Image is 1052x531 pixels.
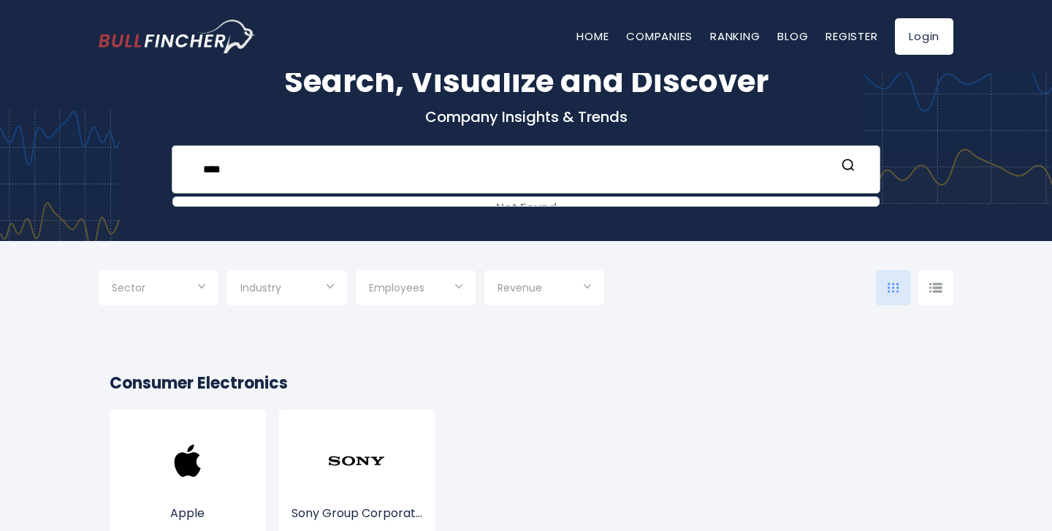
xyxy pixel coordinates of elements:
[369,276,462,302] input: Selection
[929,283,942,293] img: icon-comp-list-view.svg
[112,281,145,294] span: Sector
[369,281,424,294] span: Employees
[290,505,424,522] p: Sony Group Corporation
[888,283,899,293] img: icon-comp-grid.svg
[826,28,877,44] a: Register
[240,276,334,302] input: Selection
[626,28,693,44] a: Companies
[99,107,953,126] p: Company Insights & Trends
[121,459,255,522] a: Apple
[121,505,255,522] p: Apple
[498,281,542,294] span: Revenue
[99,58,953,104] h1: Search, Visualize and Discover
[112,276,205,302] input: Selection
[839,158,858,177] button: Search
[576,28,609,44] a: Home
[327,432,386,490] img: SONY.png
[240,281,281,294] span: Industry
[99,20,256,53] a: Go to homepage
[498,276,591,302] input: Selection
[290,459,424,522] a: Sony Group Corporat...
[159,432,217,490] img: AAPL.png
[99,20,256,53] img: bullfincher logo
[895,18,953,55] a: Login
[777,28,808,44] a: Blog
[710,28,760,44] a: Ranking
[173,197,879,220] div: Not Found
[110,371,942,395] h2: Consumer Electronics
